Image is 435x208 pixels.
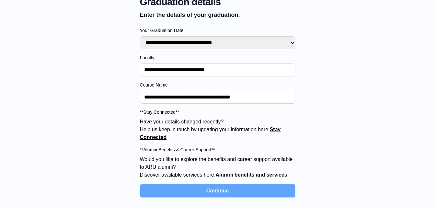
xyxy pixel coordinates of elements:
p: Enter the details of your graduation. [140,10,295,19]
label: Faculty [140,54,295,61]
a: Alumni benefits and services [215,172,287,178]
button: Continue [140,184,295,198]
p: Would you like to explore the benefits and career support available to ARU alumni? Discover avail... [140,156,295,179]
label: **Alumni Benefits & Career Support** [140,146,295,153]
label: Your Graduation Date [140,27,295,34]
p: Have your details changed recently? Help us keep in touch by updating your information here: [140,118,295,141]
label: Course Name [140,82,295,88]
a: Stay Connected [140,127,281,140]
